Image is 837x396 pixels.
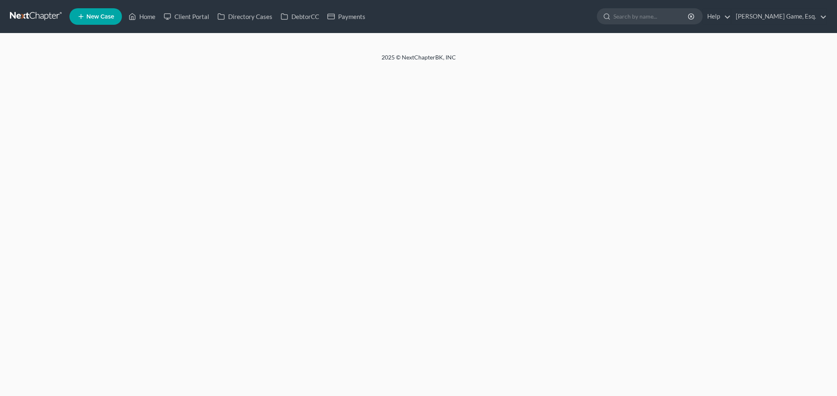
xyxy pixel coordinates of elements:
a: DebtorCC [277,9,323,24]
a: [PERSON_NAME] Game, Esq. [732,9,827,24]
span: New Case [86,14,114,20]
a: Home [124,9,160,24]
a: Payments [323,9,370,24]
a: Help [703,9,731,24]
a: Client Portal [160,9,213,24]
div: 2025 © NextChapterBK, INC [183,53,654,68]
input: Search by name... [613,9,689,24]
a: Directory Cases [213,9,277,24]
